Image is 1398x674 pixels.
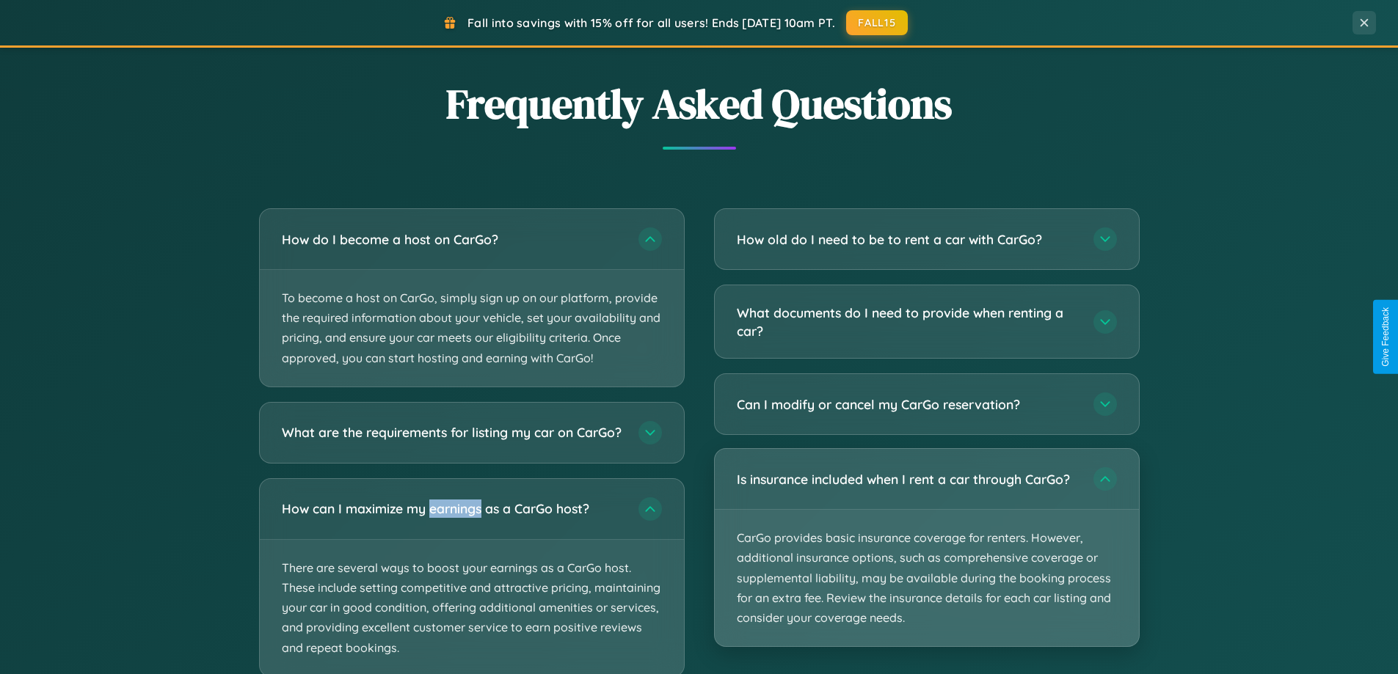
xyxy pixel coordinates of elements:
h3: Can I modify or cancel my CarGo reservation? [737,395,1079,414]
span: Fall into savings with 15% off for all users! Ends [DATE] 10am PT. [467,15,835,30]
h3: What are the requirements for listing my car on CarGo? [282,423,624,442]
h3: How can I maximize my earnings as a CarGo host? [282,499,624,518]
h2: Frequently Asked Questions [259,76,1140,132]
h3: Is insurance included when I rent a car through CarGo? [737,470,1079,488]
button: FALL15 [846,10,908,35]
div: Give Feedback [1380,307,1391,367]
h3: How old do I need to be to rent a car with CarGo? [737,230,1079,249]
p: CarGo provides basic insurance coverage for renters. However, additional insurance options, such ... [715,510,1139,646]
h3: What documents do I need to provide when renting a car? [737,304,1079,340]
h3: How do I become a host on CarGo? [282,230,624,249]
p: To become a host on CarGo, simply sign up on our platform, provide the required information about... [260,270,684,387]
